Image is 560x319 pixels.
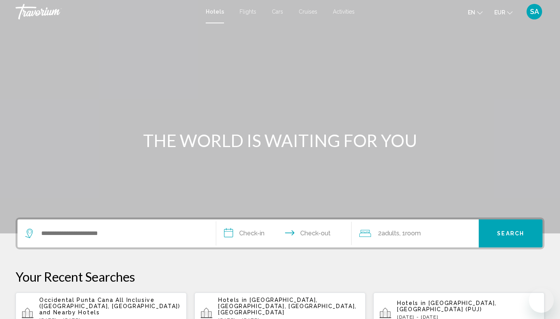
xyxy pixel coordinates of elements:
[524,4,544,20] button: User Menu
[381,230,399,237] span: Adults
[405,230,421,237] span: Room
[218,297,247,303] span: Hotels in
[397,300,497,312] span: [GEOGRAPHIC_DATA], [GEOGRAPHIC_DATA] (PUJ)
[529,288,554,313] iframe: Bouton de lancement de la fenêtre de messagerie
[468,7,483,18] button: Change language
[333,9,355,15] a: Activities
[497,231,524,237] span: Search
[218,297,357,315] span: [GEOGRAPHIC_DATA], [GEOGRAPHIC_DATA], [GEOGRAPHIC_DATA], [GEOGRAPHIC_DATA]
[16,4,198,19] a: Travorium
[397,300,426,306] span: Hotels in
[479,219,542,247] button: Search
[494,7,513,18] button: Change currency
[378,228,399,239] span: 2
[16,269,544,284] p: Your Recent Searches
[216,219,352,247] button: Check in and out dates
[494,9,505,16] span: EUR
[206,9,224,15] a: Hotels
[299,9,317,15] a: Cruises
[17,219,542,247] div: Search widget
[352,219,479,247] button: Travelers: 2 adults, 0 children
[39,297,180,309] span: Occidental Punta Cana All Inclusive ([GEOGRAPHIC_DATA], [GEOGRAPHIC_DATA])
[134,130,426,151] h1: THE WORLD IS WAITING FOR YOU
[240,9,256,15] a: Flights
[468,9,475,16] span: en
[399,228,421,239] span: , 1
[39,309,100,315] span: and Nearby Hotels
[530,8,539,16] span: SA
[272,9,283,15] a: Cars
